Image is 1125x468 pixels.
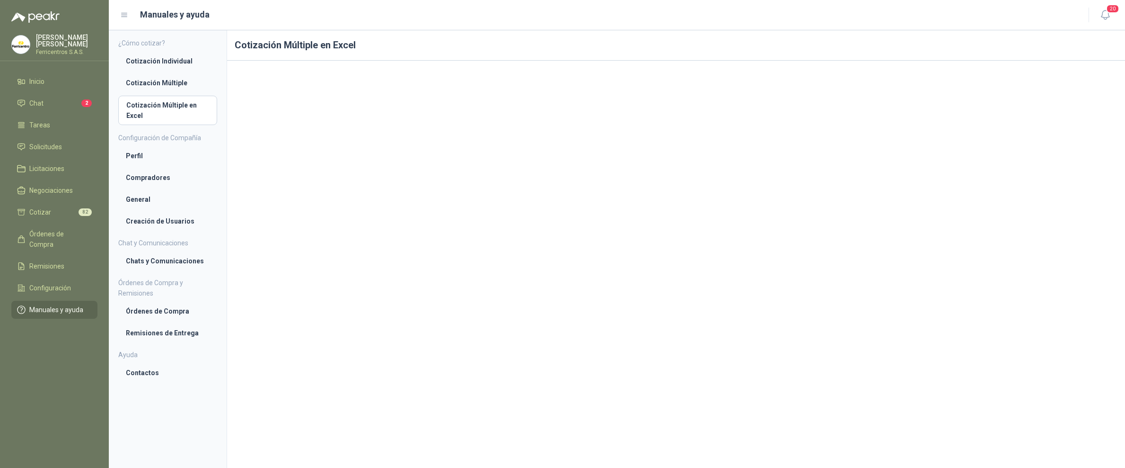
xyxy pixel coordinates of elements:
[11,279,97,297] a: Configuración
[126,194,210,205] li: General
[29,185,73,196] span: Negociaciones
[11,257,97,275] a: Remisiones
[11,94,97,112] a: Chat2
[118,212,217,230] a: Creación de Usuarios
[118,190,217,208] a: General
[118,238,217,248] h4: Chat y Comunicaciones
[1106,4,1119,13] span: 20
[29,163,64,174] span: Licitaciones
[11,203,97,221] a: Cotizar82
[11,72,97,90] a: Inicio
[1097,7,1114,24] button: 20
[118,278,217,298] h4: Órdenes de Compra y Remisiones
[126,328,210,338] li: Remisiones de Entrega
[118,350,217,360] h4: Ayuda
[126,78,210,88] li: Cotización Múltiple
[126,256,210,266] li: Chats y Comunicaciones
[118,324,217,342] a: Remisiones de Entrega
[118,169,217,187] a: Compradores
[29,305,83,315] span: Manuales y ayuda
[126,172,210,183] li: Compradores
[29,283,71,293] span: Configuración
[118,147,217,165] a: Perfil
[227,30,1125,61] h1: Cotización Múltiple en Excel
[11,11,60,23] img: Logo peakr
[36,34,97,47] p: [PERSON_NAME] [PERSON_NAME]
[118,252,217,270] a: Chats y Comunicaciones
[29,261,64,271] span: Remisiones
[29,229,88,250] span: Órdenes de Compra
[126,56,210,66] li: Cotización Individual
[118,38,217,48] h4: ¿Cómo cotizar?
[79,208,92,216] span: 82
[29,142,62,152] span: Solicitudes
[11,181,97,199] a: Negociaciones
[118,96,217,125] a: Cotización Múltiple en Excel
[118,364,217,382] a: Contactos
[118,74,217,92] a: Cotización Múltiple
[11,160,97,178] a: Licitaciones
[126,368,210,378] li: Contactos
[126,151,210,161] li: Perfil
[126,100,209,121] li: Cotización Múltiple en Excel
[29,98,44,108] span: Chat
[11,116,97,134] a: Tareas
[81,99,92,107] span: 2
[29,76,44,87] span: Inicio
[36,49,97,55] p: Ferricentros S.A.S.
[126,306,210,316] li: Órdenes de Compra
[29,207,51,217] span: Cotizar
[140,8,210,21] h1: Manuales y ayuda
[12,36,30,54] img: Company Logo
[29,120,50,130] span: Tareas
[11,225,97,253] a: Órdenes de Compra
[118,52,217,70] a: Cotización Individual
[118,302,217,320] a: Órdenes de Compra
[126,216,210,226] li: Creación de Usuarios
[118,133,217,143] h4: Configuración de Compañía
[11,138,97,156] a: Solicitudes
[11,301,97,319] a: Manuales y ayuda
